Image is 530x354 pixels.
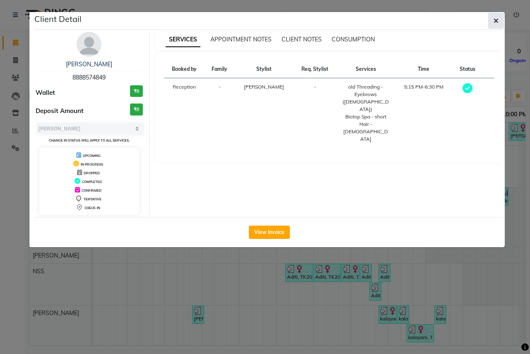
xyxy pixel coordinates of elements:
th: Req. Stylist [294,60,337,78]
span: CLIENT NOTES [282,36,322,43]
th: Time [395,60,453,78]
th: Booked by [164,60,205,78]
span: CONFIRMED [82,188,101,193]
th: Services [337,60,395,78]
span: TENTATIVE [84,197,101,201]
span: APPOINTMENT NOTES [210,36,272,43]
span: 8888574849 [72,74,106,81]
th: Status [453,60,483,78]
a: [PERSON_NAME] [66,60,112,68]
img: avatar [77,32,101,57]
span: Deposit Amount [36,106,84,116]
div: old Threading - Eyebrows ([DEMOGRAPHIC_DATA]) [342,83,390,113]
h3: ₹0 [130,104,143,116]
span: Wallet [36,88,55,98]
th: Family [205,60,235,78]
button: View Invoice [249,226,290,239]
span: UPCOMING [83,154,101,158]
span: IN PROGRESS [81,162,103,166]
span: [PERSON_NAME] [244,84,284,90]
td: 5:15 PM-6:30 PM [395,78,453,148]
small: Change in status will apply to all services. [49,138,130,142]
h3: ₹0 [130,85,143,97]
h5: Client Detail [34,13,82,25]
td: Reception [164,78,205,148]
span: DROPPED [84,171,100,175]
td: - [294,78,337,148]
span: CONSUMPTION [332,36,375,43]
div: Biotop Spa - short Hair - [DEMOGRAPHIC_DATA] [342,113,390,143]
th: Stylist [235,60,294,78]
span: COMPLETED [82,180,102,184]
span: CHECK-IN [84,206,100,210]
span: SERVICES [166,32,200,47]
td: - [205,78,235,148]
